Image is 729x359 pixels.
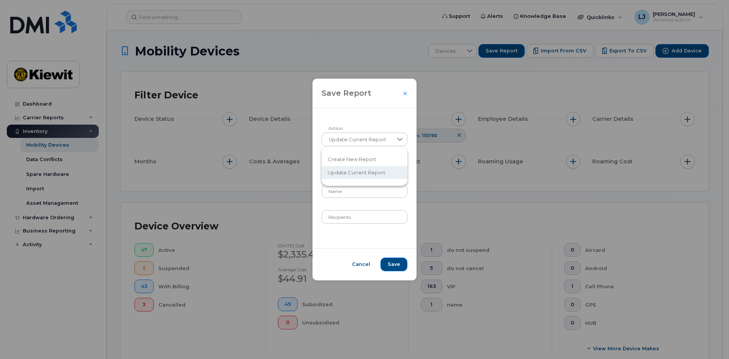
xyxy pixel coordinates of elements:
ul: Option List [322,150,407,182]
input: Example: a@example.com, b@example.com [322,210,408,224]
input: Name [322,184,408,198]
button: Cancel [345,258,377,271]
span: Save Report [322,88,371,99]
button: Save [380,258,407,271]
span: Update Current Report [322,133,393,147]
iframe: Messenger Launcher [696,326,723,353]
button: Close [403,91,407,96]
li: Update Current Report [322,166,407,179]
span: Create New Report [328,156,376,163]
li: Create New Report [322,153,407,166]
span: Cancel [352,261,370,268]
span: Save [388,261,400,268]
span: Update Current Report [328,169,385,176]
